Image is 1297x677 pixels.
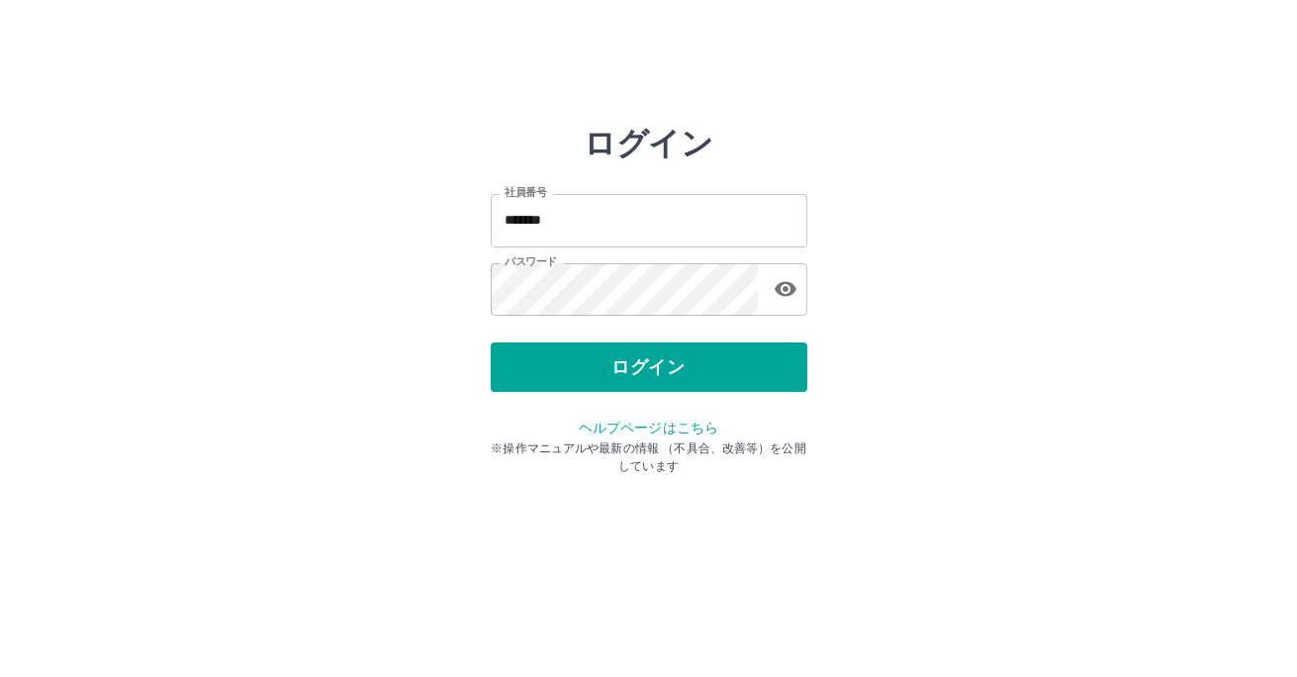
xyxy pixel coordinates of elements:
[505,185,546,200] label: 社員番号
[491,439,807,475] p: ※操作マニュアルや最新の情報 （不具合、改善等）を公開しています
[491,342,807,392] button: ログイン
[505,254,557,269] label: パスワード
[584,125,713,162] h2: ログイン
[579,420,718,435] a: ヘルプページはこちら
